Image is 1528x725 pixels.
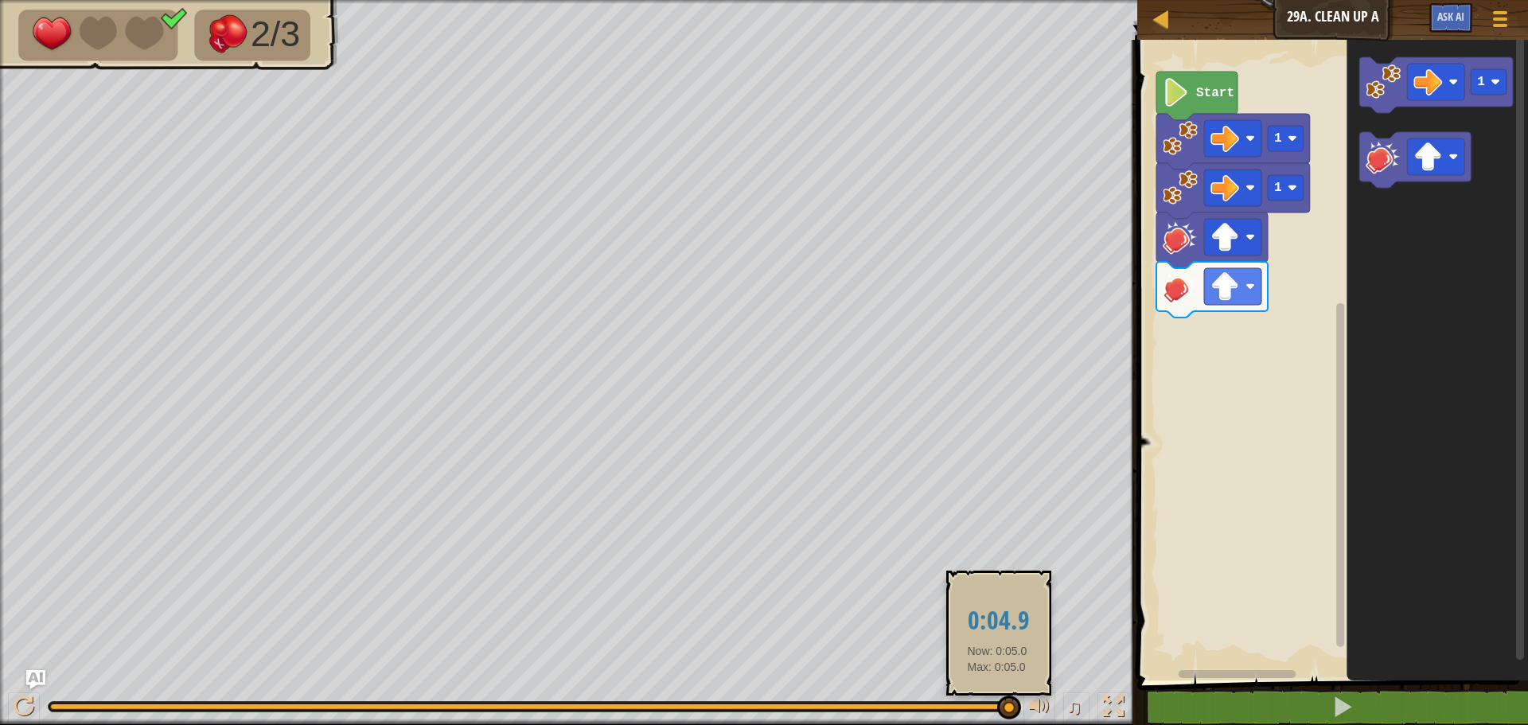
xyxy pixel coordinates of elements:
[1132,32,1528,680] div: Blockly Workspace
[1274,181,1282,195] text: 1
[1477,75,1485,89] text: 1
[1429,3,1472,33] button: Ask AI
[1063,692,1090,725] button: ♫
[957,584,1041,682] div: Now: 0:05.0 Max: 0:05.0
[1196,86,1234,100] text: Start
[18,10,177,60] li: Your hero must survive.
[1437,9,1464,24] span: Ask AI
[968,607,1030,635] h2: 0:04.9
[8,692,40,725] button: Ctrl + P: Play
[1066,695,1082,719] span: ♫
[1480,3,1520,41] button: Show game menu
[1274,131,1282,146] text: 1
[194,10,310,60] li: Defeat the enemies.
[1097,692,1129,725] button: Toggle fullscreen
[251,14,300,54] span: 2/3
[1023,692,1055,725] button: Adjust volume
[26,670,45,689] button: Ask AI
